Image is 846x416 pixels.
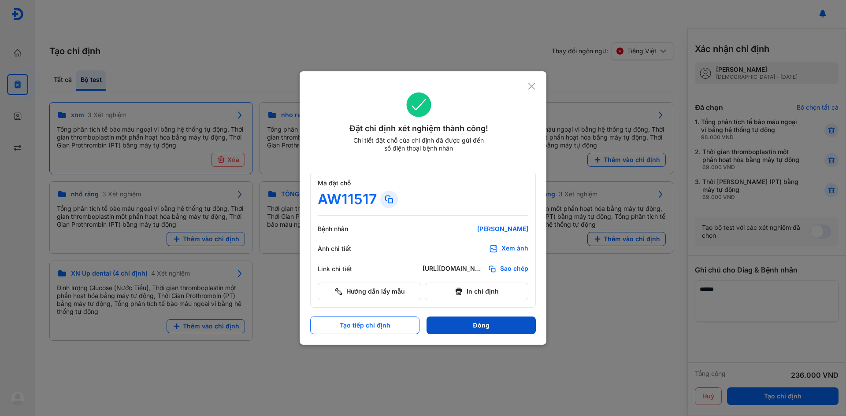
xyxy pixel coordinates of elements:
[310,122,527,135] div: Đặt chỉ định xét nghiệm thành công!
[318,265,371,273] div: Link chi tiết
[318,283,421,300] button: Hướng dẫn lấy mẫu
[310,317,419,334] button: Tạo tiếp chỉ định
[423,225,528,233] div: [PERSON_NAME]
[318,191,377,208] div: AW11517
[423,265,484,273] div: [URL][DOMAIN_NAME]
[318,245,371,253] div: Ảnh chi tiết
[349,136,488,152] div: Chi tiết đặt chỗ của chỉ định đã được gửi đến số điện thoại bệnh nhân
[500,265,528,273] span: Sao chép
[501,244,528,253] div: Xem ảnh
[318,225,371,233] div: Bệnh nhân
[425,283,528,300] button: In chỉ định
[318,179,528,187] div: Mã đặt chỗ
[427,317,536,334] button: Đóng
